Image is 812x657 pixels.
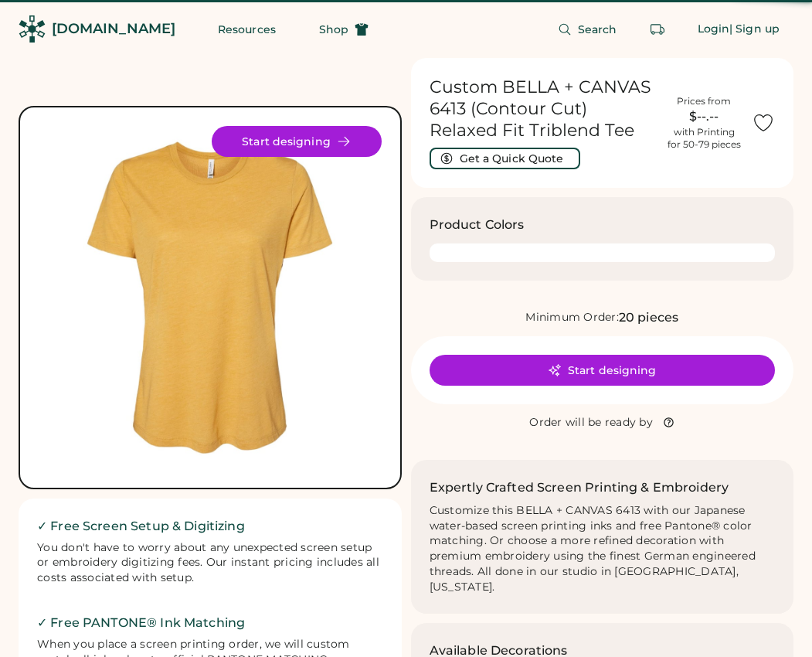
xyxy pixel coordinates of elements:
div: You don't have to worry about any unexpected screen setup or embroidery digitizing fees. Our inst... [37,540,383,587]
div: [DOMAIN_NAME] [52,19,175,39]
div: with Printing for 50-79 pieces [668,126,741,151]
button: Start designing [212,126,382,157]
div: 6413 Style Image [39,126,382,469]
button: Search [539,14,636,45]
div: | Sign up [729,22,780,37]
div: Login [698,22,730,37]
button: Get a Quick Quote [430,148,580,169]
div: $--.-- [665,107,742,126]
h2: Expertly Crafted Screen Printing & Embroidery [430,478,729,497]
h2: ✓ Free Screen Setup & Digitizing [37,517,383,536]
span: Search [578,24,617,35]
div: 20 pieces [619,308,678,327]
span: Shop [319,24,348,35]
button: Retrieve an order [642,14,673,45]
img: Rendered Logo - Screens [19,15,46,43]
div: Prices from [677,95,731,107]
button: Resources [199,14,294,45]
h2: ✓ Free PANTONE® Ink Matching [37,614,383,632]
div: Customize this BELLA + CANVAS 6413 with our Japanese water-based screen printing inks and free Pa... [430,503,776,595]
img: BELLA + CANVAS 6413 Product Image [39,126,382,469]
h1: Custom BELLA + CANVAS 6413 (Contour Cut) Relaxed Fit Triblend Tee [430,77,657,141]
h3: Product Colors [430,216,525,234]
div: Minimum Order: [525,310,619,325]
button: Shop [301,14,387,45]
div: Order will be ready by [529,415,653,431]
button: Start designing [430,355,776,386]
